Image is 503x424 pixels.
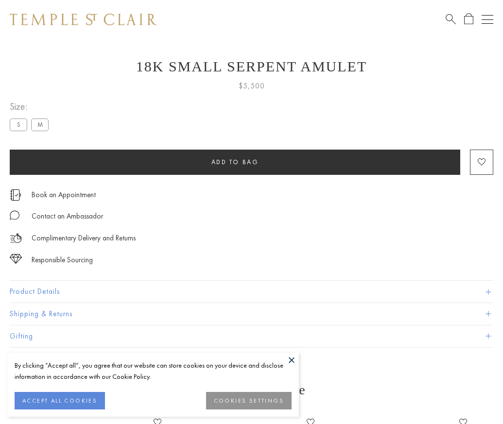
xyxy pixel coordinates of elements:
[464,13,473,25] a: Open Shopping Bag
[32,210,103,222] div: Contact an Ambassador
[482,14,493,25] button: Open navigation
[10,189,21,201] img: icon_appointment.svg
[239,80,265,92] span: $5,500
[32,189,96,200] a: Book an Appointment
[32,232,136,244] p: Complimentary Delivery and Returns
[31,119,49,131] label: M
[15,360,292,382] div: By clicking “Accept all”, you agree that our website can store cookies on your device and disclos...
[15,392,105,409] button: ACCEPT ALL COOKIES
[10,119,27,131] label: S
[10,210,19,220] img: MessageIcon-01_2.svg
[10,303,493,325] button: Shipping & Returns
[446,13,456,25] a: Search
[10,58,493,75] h1: 18K Small Serpent Amulet
[32,254,93,266] div: Responsible Sourcing
[211,158,259,166] span: Add to bag
[10,281,493,303] button: Product Details
[10,325,493,347] button: Gifting
[10,254,22,264] img: icon_sourcing.svg
[206,392,292,409] button: COOKIES SETTINGS
[10,14,156,25] img: Temple St. Clair
[10,150,460,175] button: Add to bag
[10,99,52,115] span: Size:
[10,232,22,244] img: icon_delivery.svg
